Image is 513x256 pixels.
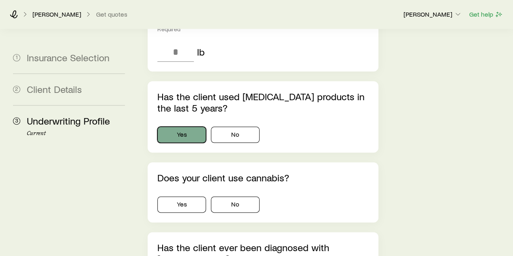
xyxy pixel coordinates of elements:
[469,10,503,19] button: Get help
[157,127,206,143] button: Yes
[404,10,462,18] p: [PERSON_NAME]
[211,127,260,143] button: No
[197,46,205,58] div: lb
[13,117,20,125] span: 3
[27,83,82,95] span: Client Details
[96,11,128,18] button: Get quotes
[157,196,206,213] button: Yes
[157,26,368,32] div: Required
[27,130,125,137] p: Current
[13,54,20,61] span: 1
[157,172,368,183] p: Does your client use cannabis?
[403,10,462,19] button: [PERSON_NAME]
[27,52,109,63] span: Insurance Selection
[27,115,110,127] span: Underwriting Profile
[157,91,368,114] p: Has the client used [MEDICAL_DATA] products in the last 5 years?
[32,10,81,18] p: [PERSON_NAME]
[211,196,260,213] button: No
[13,86,20,93] span: 2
